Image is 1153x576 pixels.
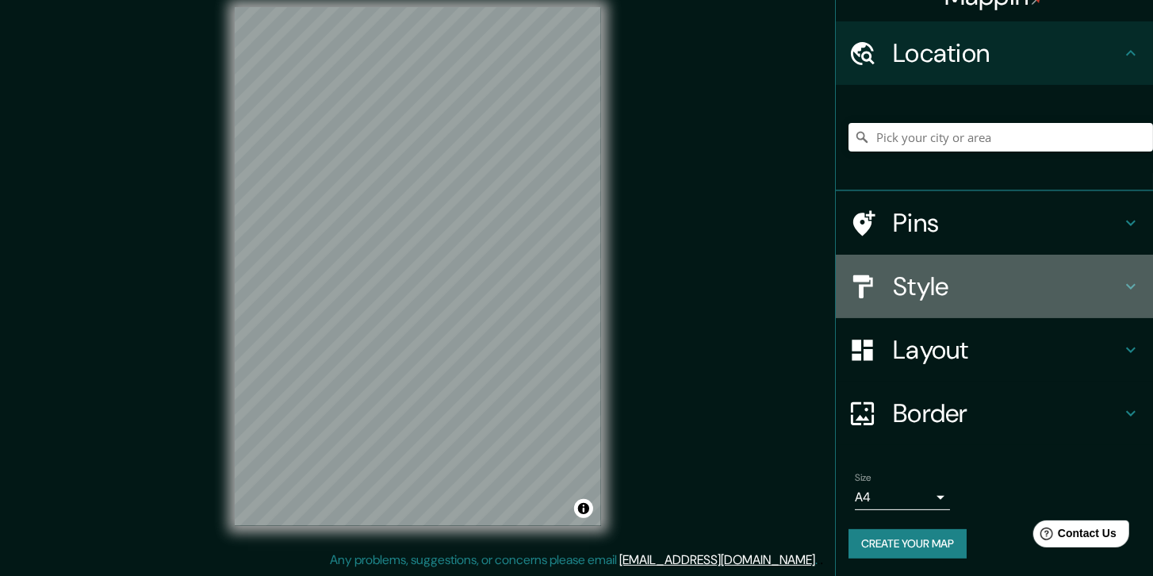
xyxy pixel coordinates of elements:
button: Create your map [848,529,967,559]
div: A4 [855,485,950,510]
div: Location [836,21,1153,85]
div: Border [836,382,1153,445]
div: Style [836,255,1153,318]
canvas: Map [235,7,601,526]
h4: Style [893,271,1121,302]
p: Any problems, suggestions, or concerns please email . [330,551,818,570]
h4: Location [893,37,1121,69]
div: . [818,551,820,570]
div: Layout [836,318,1153,382]
h4: Layout [893,334,1121,366]
iframe: Help widget launcher [1012,514,1136,559]
label: Size [855,471,871,485]
input: Pick your city or area [848,123,1153,152]
h4: Pins [893,207,1121,239]
h4: Border [893,397,1121,429]
button: Toggle attribution [574,499,593,518]
div: Pins [836,191,1153,255]
a: [EMAIL_ADDRESS][DOMAIN_NAME] [619,551,815,568]
div: . [820,551,823,570]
